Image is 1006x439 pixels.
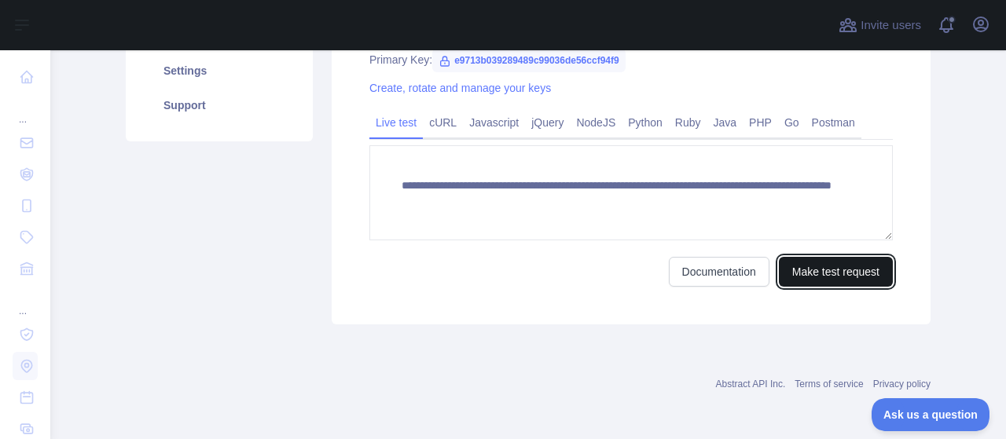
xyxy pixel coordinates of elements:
[835,13,924,38] button: Invite users
[778,110,806,135] a: Go
[795,379,863,390] a: Terms of service
[872,398,990,431] iframe: Toggle Customer Support
[707,110,743,135] a: Java
[806,110,861,135] a: Postman
[743,110,778,135] a: PHP
[873,379,931,390] a: Privacy policy
[622,110,669,135] a: Python
[570,110,622,135] a: NodeJS
[369,110,423,135] a: Live test
[369,52,893,68] div: Primary Key:
[423,110,463,135] a: cURL
[145,53,294,88] a: Settings
[525,110,570,135] a: jQuery
[669,110,707,135] a: Ruby
[145,88,294,123] a: Support
[669,257,769,287] a: Documentation
[463,110,525,135] a: Javascript
[861,16,921,35] span: Invite users
[432,49,626,72] span: e9713b039289489c99036de56ccf94f9
[779,257,893,287] button: Make test request
[716,379,786,390] a: Abstract API Inc.
[369,82,551,94] a: Create, rotate and manage your keys
[13,286,38,317] div: ...
[13,94,38,126] div: ...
